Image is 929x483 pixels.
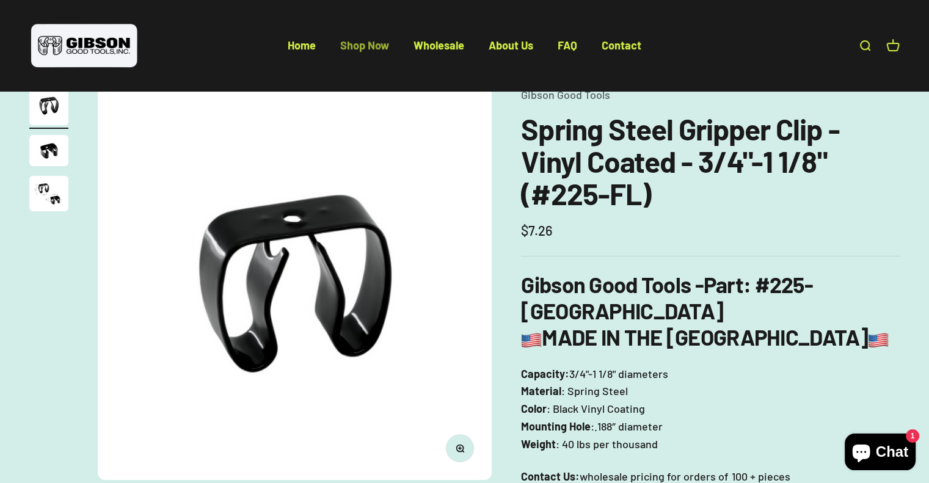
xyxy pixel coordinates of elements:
[413,38,464,52] a: Wholesale
[521,367,569,380] strong: Capacity:
[561,382,628,400] span: : Spring Steel
[521,271,743,297] b: Gibson Good Tools -
[29,86,68,129] button: Go to item 1
[547,400,645,418] span: : Black Vinyl Coating
[602,38,641,52] a: Contact
[288,38,316,52] a: Home
[556,435,658,453] span: : 40 lbs per thousand
[521,113,900,209] h1: Spring Steel Gripper Clip - Vinyl Coated - 3/4"-1 1/8" (#225-FL)
[29,135,68,170] button: Go to item 2
[98,86,492,480] img: Gripper clip, made & shipped from the USA!
[29,176,68,215] button: Go to item 3
[521,271,812,324] strong: : #225-[GEOGRAPHIC_DATA]
[29,86,68,125] img: Gripper clip, made & shipped from the USA!
[521,384,561,398] strong: Material
[489,38,533,52] a: About Us
[29,135,68,166] img: close up of a spring steel gripper clip, tool clip, durable, secure holding, Excellent corrosion ...
[521,437,556,451] strong: Weight
[521,88,610,101] a: Gibson Good Tools
[591,418,594,435] span: :
[521,220,553,241] sale-price: $7.26
[704,271,743,297] span: Part
[340,38,389,52] a: Shop Now
[594,418,663,435] span: .188″ diameter
[521,419,591,433] strong: Mounting Hole
[29,176,68,211] img: close up of a spring steel gripper clip, tool clip, durable, secure holding, Excellent corrosion ...
[841,434,919,473] inbox-online-store-chat: Shopify online store chat
[521,470,580,483] strong: Contact Us:
[521,324,889,350] b: MADE IN THE [GEOGRAPHIC_DATA]
[521,402,547,415] strong: Color
[558,38,577,52] a: FAQ
[521,365,900,453] p: 3/4"-1 1/8" diameters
